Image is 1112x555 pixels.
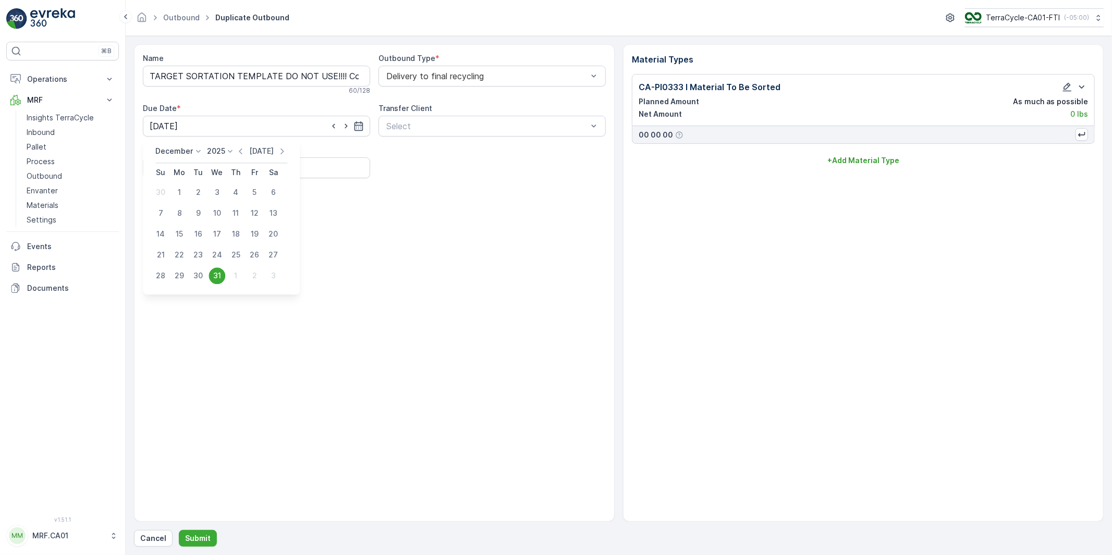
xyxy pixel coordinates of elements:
div: MM [9,527,26,544]
div: 26 [246,246,263,263]
p: + Add Material Type [827,155,899,166]
div: 9 [190,205,206,221]
label: Due Date [143,104,177,113]
p: As much as possible [1013,96,1088,107]
input: dd/mm/yyyy [143,116,370,137]
p: Net Amount [639,109,682,119]
div: 30 [190,267,206,284]
span: v 1.51.1 [6,516,119,523]
p: MRF.CA01 [32,531,104,541]
img: logo [6,8,27,29]
div: 31 [209,267,225,284]
div: 17 [209,226,225,242]
p: Outbound [27,171,62,181]
div: 1 [171,184,188,201]
img: TC_BVHiTW6.png [965,12,982,23]
p: Operations [27,74,98,84]
p: Material Types [632,53,1095,66]
th: Wednesday [207,163,226,182]
div: 23 [190,246,206,263]
div: Help Tooltip Icon [675,131,683,139]
p: 00 00 00 [639,130,673,140]
p: Reports [27,262,115,273]
p: [DATE] [249,146,274,156]
a: Pallet [22,140,119,154]
div: 16 [190,226,206,242]
div: 10 [209,205,225,221]
p: ( -05:00 ) [1064,14,1089,22]
p: Submit [185,533,211,544]
div: 12 [246,205,263,221]
p: Planned Amount [639,96,699,107]
div: 14 [152,226,169,242]
a: Outbound [22,169,119,183]
div: 7 [152,205,169,221]
button: MRF [6,90,119,110]
a: Envanter [22,183,119,198]
div: 4 [227,184,244,201]
p: December [155,146,193,156]
div: 25 [227,246,244,263]
a: Inbound [22,125,119,140]
button: Operations [6,69,119,90]
p: Documents [27,283,115,293]
th: Sunday [151,163,170,182]
p: Materials [27,200,58,211]
a: Insights TerraCycle [22,110,119,125]
button: Cancel [134,530,173,547]
div: 24 [209,246,225,263]
th: Thursday [226,163,245,182]
div: 29 [171,267,188,284]
p: Process [27,156,55,167]
p: TerraCycle-CA01-FTI [986,13,1060,23]
p: Insights TerraCycle [27,113,94,123]
p: Pallet [27,142,46,152]
a: Documents [6,278,119,299]
div: 11 [227,205,244,221]
div: 18 [227,226,244,242]
div: 13 [265,205,282,221]
div: 6 [265,184,282,201]
th: Monday [170,163,189,182]
p: Select [386,120,588,132]
div: 28 [152,267,169,284]
button: Submit [179,530,217,547]
button: +Add Material Type [632,152,1095,169]
p: CA-PI0333 I Material To Be Sorted [639,81,780,93]
a: Events [6,236,119,257]
div: 5 [246,184,263,201]
div: 3 [265,267,282,284]
div: 1 [227,267,244,284]
a: Reports [6,257,119,278]
p: Envanter [27,186,58,196]
div: 2 [246,267,263,284]
img: logo_light-DOdMpM7g.png [30,8,75,29]
p: MRF [27,95,98,105]
div: 2 [190,184,206,201]
p: Inbound [27,127,55,138]
label: Outbound Type [378,54,435,63]
label: Name [143,54,164,63]
p: Cancel [140,533,166,544]
button: MMMRF.CA01 [6,525,119,547]
a: Settings [22,213,119,227]
div: 20 [265,226,282,242]
p: Events [27,241,115,252]
th: Tuesday [189,163,207,182]
p: 60 / 128 [349,87,370,95]
p: 0 lbs [1070,109,1088,119]
div: 3 [209,184,225,201]
div: 19 [246,226,263,242]
a: Homepage [136,16,148,24]
p: Settings [27,215,56,225]
span: Duplicate Outbound [213,13,291,23]
label: Transfer Client [378,104,432,113]
div: 30 [152,184,169,201]
th: Saturday [264,163,283,182]
div: 27 [265,246,282,263]
a: Process [22,154,119,169]
div: 22 [171,246,188,263]
p: 2025 [207,146,225,156]
th: Friday [245,163,264,182]
div: 15 [171,226,188,242]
